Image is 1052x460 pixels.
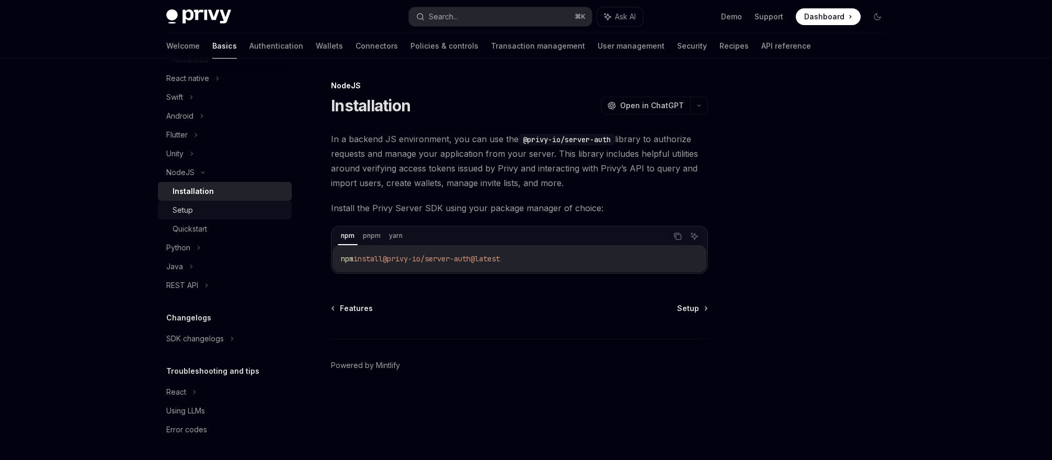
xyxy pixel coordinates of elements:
a: Policies & controls [410,33,478,59]
button: Toggle dark mode [869,8,886,25]
div: Search... [429,10,458,23]
div: Using LLMs [166,405,205,417]
div: Flutter [166,129,188,141]
button: Search...⌘K [409,7,592,26]
a: Setup [158,201,292,220]
span: Ask AI [615,11,636,22]
h1: Installation [331,96,410,115]
h5: Changelogs [166,312,211,324]
code: @privy-io/server-auth [519,134,615,145]
span: npm [341,254,353,263]
div: Android [166,110,193,122]
a: Welcome [166,33,200,59]
a: Dashboard [796,8,861,25]
div: NodeJS [166,166,195,179]
a: Features [332,303,373,314]
button: Copy the contents from the code block [671,229,684,243]
span: Setup [677,303,699,314]
span: ⌘ K [575,13,586,21]
a: Setup [677,303,707,314]
h5: Troubleshooting and tips [166,365,259,377]
div: Quickstart [173,223,207,235]
div: yarn [386,229,406,242]
span: @privy-io/server-auth@latest [383,254,500,263]
div: NodeJS [331,80,708,91]
button: Open in ChatGPT [601,97,690,114]
span: Dashboard [804,11,844,22]
a: Transaction management [491,33,585,59]
a: Error codes [158,420,292,439]
div: npm [338,229,358,242]
div: Unity [166,147,184,160]
div: React native [166,72,209,85]
div: React [166,386,186,398]
a: Quickstart [158,220,292,238]
a: Security [677,33,707,59]
button: Ask AI [688,229,701,243]
a: User management [598,33,665,59]
a: Using LLMs [158,401,292,420]
div: SDK changelogs [166,332,224,345]
img: dark logo [166,9,231,24]
a: Authentication [249,33,303,59]
span: In a backend JS environment, you can use the library to authorize requests and manage your applic... [331,132,708,190]
a: Connectors [356,33,398,59]
a: Recipes [719,33,749,59]
a: API reference [761,33,811,59]
a: Powered by Mintlify [331,360,400,371]
span: install [353,254,383,263]
a: Support [754,11,783,22]
a: Wallets [316,33,343,59]
span: Install the Privy Server SDK using your package manager of choice: [331,201,708,215]
div: Swift [166,91,183,103]
div: Python [166,241,190,254]
a: Basics [212,33,237,59]
a: Installation [158,182,292,201]
div: Setup [173,204,193,216]
span: Open in ChatGPT [620,100,684,111]
div: Installation [173,185,214,198]
a: Demo [721,11,742,22]
button: Ask AI [597,7,643,26]
span: Features [340,303,373,314]
div: Error codes [166,423,207,436]
div: Java [166,260,183,273]
div: pnpm [360,229,384,242]
div: REST API [166,279,198,292]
